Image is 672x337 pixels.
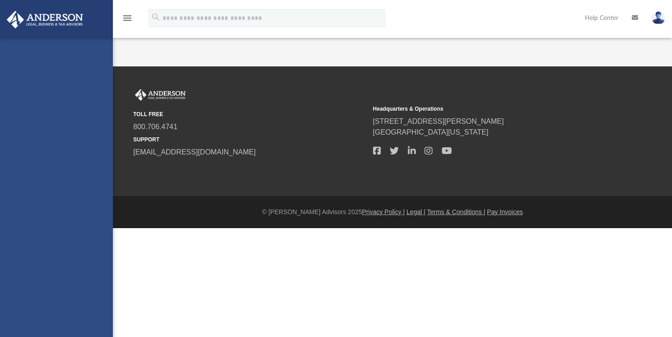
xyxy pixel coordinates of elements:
a: [EMAIL_ADDRESS][DOMAIN_NAME] [133,148,256,156]
a: [GEOGRAPHIC_DATA][US_STATE] [373,128,489,136]
small: Headquarters & Operations [373,105,607,113]
a: [STREET_ADDRESS][PERSON_NAME] [373,117,504,125]
img: User Pic [652,11,665,24]
img: Anderson Advisors Platinum Portal [133,89,187,101]
img: Anderson Advisors Platinum Portal [4,11,86,28]
a: Pay Invoices [487,208,523,215]
a: menu [122,17,133,23]
a: Legal | [406,208,425,215]
a: Terms & Conditions | [427,208,485,215]
a: 800.706.4741 [133,123,177,131]
a: Privacy Policy | [362,208,405,215]
div: © [PERSON_NAME] Advisors 2025 [113,207,672,217]
small: SUPPORT [133,136,367,144]
i: menu [122,13,133,23]
small: TOLL FREE [133,110,367,118]
i: search [151,12,161,22]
